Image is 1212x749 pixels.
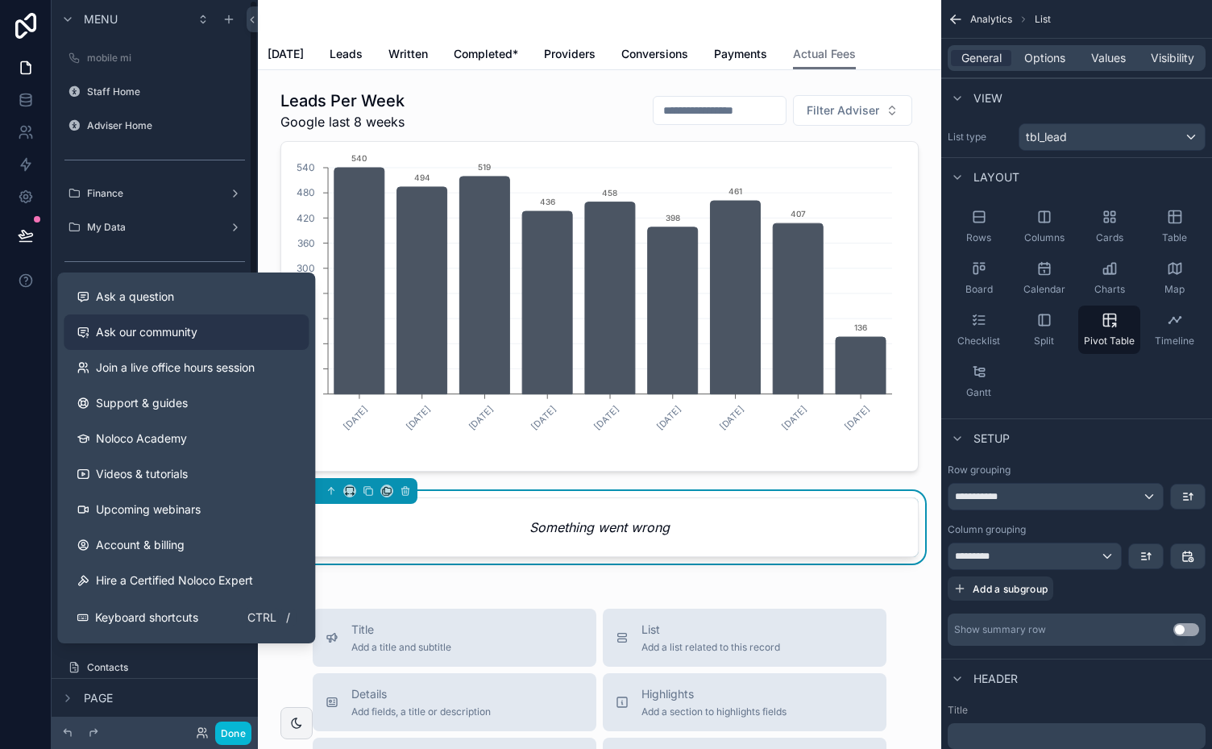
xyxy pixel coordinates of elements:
[1024,50,1065,66] span: Options
[948,576,1053,601] button: Add a subgroup
[948,131,1012,144] label: List type
[96,537,185,553] span: Account & billing
[1019,123,1206,151] button: tbl_lead
[87,221,222,234] label: My Data
[973,671,1018,687] span: Header
[61,181,248,206] a: Finance
[87,187,222,200] label: Finance
[61,655,248,680] a: Contacts
[454,40,518,72] a: Completed*
[641,641,780,654] span: Add a list related to this record
[1096,231,1123,244] span: Cards
[313,609,596,667] button: TitleAdd a title and subtitle
[61,79,248,105] a: Staff Home
[454,46,518,62] span: Completed*
[966,231,991,244] span: Rows
[948,704,1206,717] label: Title
[84,11,118,27] span: Menu
[96,324,197,340] span: Ask our community
[793,46,856,62] span: Actual Fees
[1144,202,1206,251] button: Table
[61,113,248,139] a: Adviser Home
[1013,254,1075,302] button: Calendar
[973,90,1002,106] span: View
[64,598,309,637] button: Keyboard shortcutsCtrl/
[641,622,780,638] span: List
[965,283,993,296] span: Board
[793,40,856,70] a: Actual Fees
[351,622,451,638] span: Title
[544,46,596,62] span: Providers
[215,722,251,745] button: Done
[87,661,245,674] label: Contacts
[957,335,1000,347] span: Checklist
[64,492,309,527] a: Upcoming webinars
[1013,306,1075,354] button: Split
[84,690,113,706] span: Page
[1094,283,1125,296] span: Charts
[1144,254,1206,302] button: Map
[641,686,787,702] span: Highlights
[313,673,596,731] button: DetailsAdd fields, a title or description
[1164,283,1185,296] span: Map
[87,85,245,98] label: Staff Home
[973,583,1048,595] span: Add a subgroup
[1078,254,1140,302] button: Charts
[1078,306,1140,354] button: Pivot Table
[268,46,304,62] span: [DATE]
[281,611,294,624] span: /
[64,350,309,385] a: Join a live office hours session
[1013,202,1075,251] button: Columns
[1035,13,1051,26] span: List
[246,608,278,627] span: Ctrl
[948,464,1011,476] label: Row grouping
[96,466,188,482] span: Videos & tutorials
[714,46,767,62] span: Payments
[1024,231,1065,244] span: Columns
[641,705,787,718] span: Add a section to highlights fields
[87,119,245,132] label: Adviser Home
[87,52,245,64] label: mobile mi
[948,523,1026,536] label: Column grouping
[970,13,1012,26] span: Analytics
[1155,335,1194,347] span: Timeline
[64,385,309,421] a: Support & guides
[973,431,1010,447] span: Setup
[1034,335,1054,347] span: Split
[351,705,491,718] span: Add fields, a title or description
[96,395,188,411] span: Support & guides
[64,279,309,314] button: Ask a question
[1151,50,1194,66] span: Visibility
[603,609,886,667] button: ListAdd a list related to this record
[954,623,1046,636] div: Show summary row
[603,673,886,731] button: HighlightsAdd a section to highlights fields
[96,431,187,447] span: Noloco Academy
[961,50,1002,66] span: General
[973,169,1019,185] span: Layout
[95,610,198,626] span: Keyboard shortcuts
[948,254,1010,302] button: Board
[61,214,248,240] a: My Data
[1084,335,1135,347] span: Pivot Table
[714,40,767,72] a: Payments
[948,357,1010,406] button: Gantt
[96,360,255,376] span: Join a live office hours session
[64,314,309,350] a: Ask our community
[1026,129,1067,145] span: tbl_lead
[64,527,309,563] a: Account & billing
[388,40,428,72] a: Written
[948,202,1010,251] button: Rows
[966,386,991,399] span: Gantt
[96,289,174,305] span: Ask a question
[64,421,309,456] a: Noloco Academy
[1144,306,1206,354] button: Timeline
[621,46,688,62] span: Conversions
[268,40,304,72] a: [DATE]
[351,686,491,702] span: Details
[64,563,309,598] button: Hire a Certified Noloco Expert
[1091,50,1126,66] span: Values
[1023,283,1065,296] span: Calendar
[61,45,248,71] a: mobile mi
[544,40,596,72] a: Providers
[529,518,670,537] em: Something went wrong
